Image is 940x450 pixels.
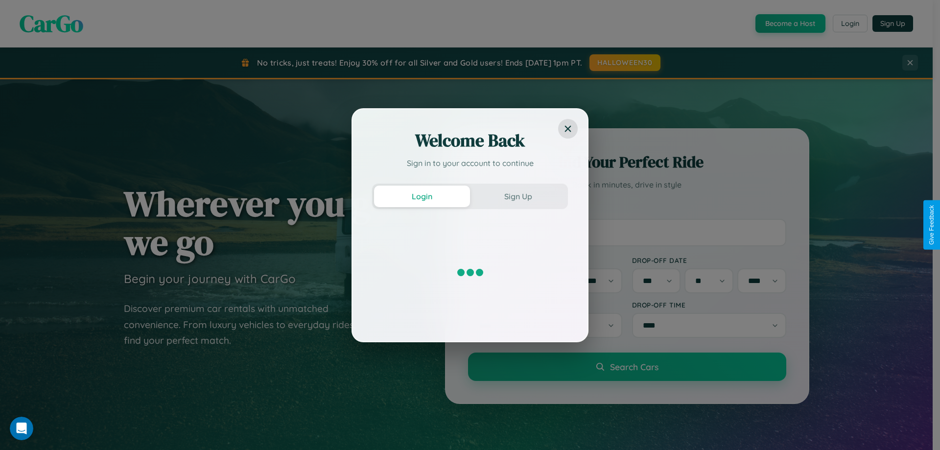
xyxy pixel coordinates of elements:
button: Login [374,186,470,207]
iframe: Intercom live chat [10,417,33,440]
p: Sign in to your account to continue [372,157,568,169]
div: Give Feedback [928,205,935,245]
button: Sign Up [470,186,566,207]
h2: Welcome Back [372,129,568,152]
